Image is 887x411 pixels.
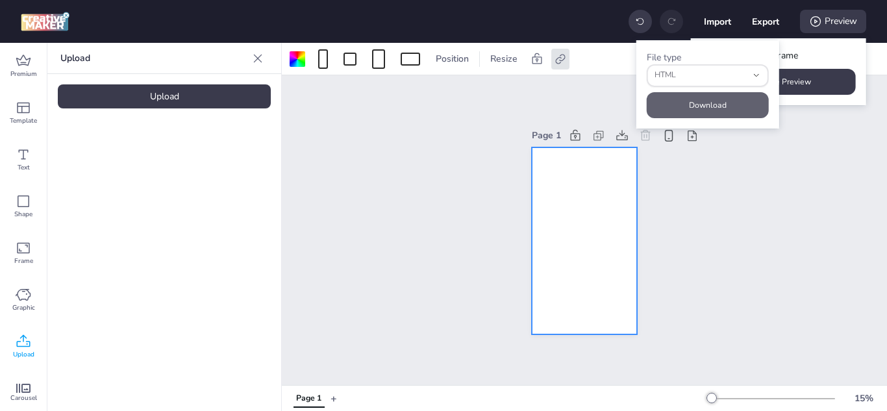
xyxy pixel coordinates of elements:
button: Download [647,92,769,118]
div: Tabs [287,387,331,410]
span: Premium [10,69,37,79]
button: fileType [647,64,769,87]
div: Preview [800,10,866,33]
div: Page 1 [532,129,561,142]
span: Resize [488,52,520,66]
div: Upload [58,84,271,108]
button: Import [704,8,731,35]
span: Upload [13,349,34,360]
label: File type [647,51,681,64]
p: Upload [60,43,247,74]
button: Export [752,8,779,35]
span: Position [433,52,471,66]
button: + [331,387,337,410]
span: HTML [655,69,747,81]
span: Template [10,116,37,126]
span: Graphic [12,303,35,313]
img: logo Creative Maker [21,12,69,31]
span: Frame [14,256,33,266]
span: Shape [14,209,32,219]
div: Page 1 [296,393,321,405]
span: Text [18,162,30,173]
div: 15 % [848,392,879,405]
span: Carousel [10,393,37,403]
